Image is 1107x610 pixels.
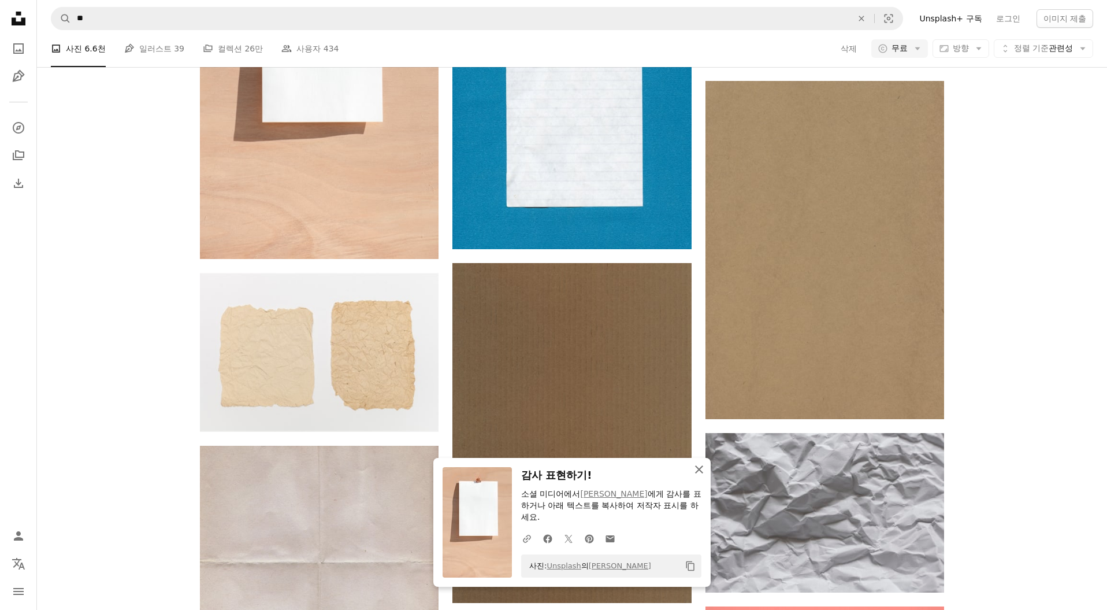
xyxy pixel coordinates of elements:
img: 백색 직물에 백서 [705,433,944,592]
a: 갈색 나무 테이블에 갈색 직물 [705,245,944,255]
button: 삭제 [849,8,874,29]
button: 정렬 기준관련성 [994,39,1093,58]
a: 일러스트 39 [124,30,184,67]
a: Unsplash+ 구독 [912,9,989,28]
button: 메뉴 [7,580,30,603]
a: Twitter에 공유 [558,527,579,550]
button: 클립보드에 복사하기 [681,556,700,576]
a: 종이 조각이 튀어 나와있는 종이 조각 [452,64,691,74]
button: 방향 [933,39,989,58]
span: 방향 [953,43,969,53]
a: 사진 [7,37,30,60]
img: 갈색 나무 테이블에 갈색 직물 [705,81,944,419]
a: 갈색 나무 테이블에 흰색 프린터 용지 [200,74,439,84]
span: 무료 [891,43,908,54]
a: 컬렉션 [7,144,30,167]
p: 소셜 미디어에서 에게 감사를 표하거나 아래 텍스트를 복사하여 저작자 표시를 하세요. [521,489,701,523]
img: 흰색 바탕에 갈색 빵 [200,273,439,432]
a: 일러스트 [7,65,30,88]
span: 사진: 의 [523,557,651,575]
a: Facebook에 공유 [537,527,558,550]
a: 이메일로 공유에 공유 [600,527,621,550]
a: Pinterest에 공유 [579,527,600,550]
a: 컬렉션 26만 [203,30,263,67]
span: 26만 [244,42,263,55]
a: 사용자 434 [281,30,339,67]
a: 클로즈업 사진의 갈색 섬유 [452,428,691,438]
span: 434 [324,42,339,55]
button: 이미지 제출 [1037,9,1093,28]
h3: 감사 표현하기! [521,467,701,484]
a: [PERSON_NAME] [580,489,647,498]
a: 다운로드 내역 [7,172,30,195]
a: 로그인 / 가입 [7,524,30,548]
button: Unsplash 검색 [51,8,71,29]
a: 백색 직물에 백서 [705,508,944,518]
button: 시각적 검색 [875,8,902,29]
a: 홈 — Unsplash [7,7,30,32]
span: 관련성 [1014,43,1073,54]
a: Unsplash [547,561,581,570]
button: 무료 [871,39,928,58]
a: 탐색 [7,116,30,139]
span: 39 [174,42,184,55]
form: 사이트 전체에서 이미지 찾기 [51,7,903,30]
button: 삭제 [840,39,857,58]
button: 언어 [7,552,30,575]
a: 로그인 [989,9,1027,28]
img: 클로즈업 사진의 갈색 섬유 [452,263,691,603]
a: [PERSON_NAME] [589,561,651,570]
a: 흰색 바탕에 갈색 빵 [200,347,439,357]
span: 정렬 기준 [1014,43,1049,53]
